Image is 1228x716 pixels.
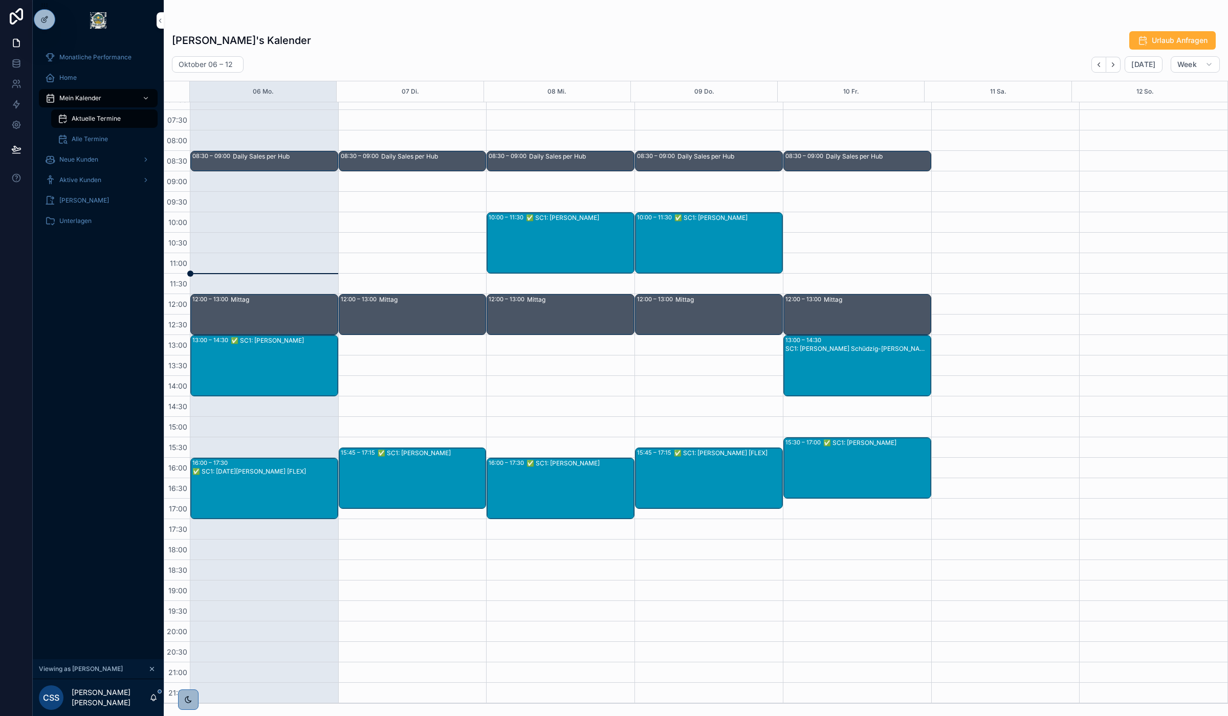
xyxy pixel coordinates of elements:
[166,300,190,308] span: 12:00
[1136,81,1154,102] button: 12 So.
[51,130,158,148] a: Alle Termine
[253,81,274,102] button: 06 Mo.
[59,74,77,82] span: Home
[59,176,101,184] span: Aktive Kunden
[843,81,859,102] button: 10 Fr.
[166,463,190,472] span: 16:00
[1125,56,1162,73] button: [DATE]
[527,296,633,304] div: Mittag
[166,504,190,513] span: 17:00
[341,295,379,303] div: 12:00 – 13:00
[164,156,190,165] span: 08:30
[784,151,931,171] div: 08:30 – 09:00Daily Sales per Hub
[39,665,123,673] span: Viewing as [PERSON_NAME]
[231,337,337,345] div: ✅ SC1: [PERSON_NAME]
[785,336,824,344] div: 13:00 – 14:30
[1129,31,1216,50] button: Urlaub Anfragen
[72,115,121,123] span: Aktuelle Termine
[164,177,190,186] span: 09:00
[487,151,634,171] div: 08:30 – 09:00Daily Sales per Hub
[990,81,1006,102] div: 11 Sa.
[489,295,527,303] div: 12:00 – 13:00
[72,687,149,708] p: [PERSON_NAME] [PERSON_NAME]
[529,152,633,161] div: Daily Sales per Hub
[59,155,98,164] span: Neue Kunden
[341,152,381,160] div: 08:30 – 09:00
[677,152,782,161] div: Daily Sales per Hub
[165,116,190,124] span: 07:30
[192,336,231,344] div: 13:00 – 14:30
[179,59,233,70] h2: Oktober 06 – 12
[637,295,675,303] div: 12:00 – 13:00
[166,443,190,452] span: 15:30
[824,296,930,304] div: Mittag
[166,668,190,677] span: 21:00
[166,422,190,431] span: 15:00
[191,458,338,519] div: 16:00 – 17:30✅ SC1: [DATE][PERSON_NAME] [FLEX]
[675,296,782,304] div: Mittag
[341,449,378,457] div: 15:45 – 17:15
[166,382,190,390] span: 14:00
[526,214,633,222] div: ✅ SC1: [PERSON_NAME]
[191,295,338,334] div: 12:00 – 13:00Mittag
[59,217,92,225] span: Unterlagen
[1171,56,1220,73] button: Week
[166,361,190,370] span: 13:30
[191,335,338,396] div: 13:00 – 14:30✅ SC1: [PERSON_NAME]
[674,214,782,222] div: ✅ SC1: [PERSON_NAME]
[402,81,419,102] button: 07 Di.
[635,213,782,273] div: 10:00 – 11:30✅ SC1: [PERSON_NAME]
[635,448,782,508] div: 15:45 – 17:15✅ SC1: [PERSON_NAME] [FLEX]
[166,218,190,227] span: 10:00
[1131,60,1155,69] span: [DATE]
[164,627,190,636] span: 20:00
[59,196,109,205] span: [PERSON_NAME]
[489,152,529,160] div: 08:30 – 09:00
[43,691,59,704] span: CSS
[164,197,190,206] span: 09:30
[166,545,190,554] span: 18:00
[231,296,337,304] div: Mittag
[635,151,782,171] div: 08:30 – 09:00Daily Sales per Hub
[381,152,486,161] div: Daily Sales per Hub
[166,566,190,574] span: 18:30
[51,109,158,128] a: Aktuelle Termine
[172,33,311,48] h1: [PERSON_NAME]'s Kalender
[192,459,230,467] div: 16:00 – 17:30
[59,94,101,102] span: Mein Kalender
[39,69,158,87] a: Home
[33,41,164,243] div: scrollable content
[39,191,158,210] a: [PERSON_NAME]
[39,89,158,107] a: Mein Kalender
[90,12,106,29] img: App logo
[823,439,930,447] div: ✅ SC1: [PERSON_NAME]
[637,152,677,160] div: 08:30 – 09:00
[191,151,338,171] div: 08:30 – 09:00Daily Sales per Hub
[784,295,931,334] div: 12:00 – 13:00Mittag
[674,449,782,457] div: ✅ SC1: [PERSON_NAME] [FLEX]
[785,438,823,446] div: 15:30 – 17:00
[166,525,190,533] span: 17:30
[39,171,158,189] a: Aktive Kunden
[547,81,566,102] button: 08 Mi.
[635,295,782,334] div: 12:00 – 13:00Mittag
[637,213,674,221] div: 10:00 – 11:30
[487,295,634,334] div: 12:00 – 13:00Mittag
[826,152,930,161] div: Daily Sales per Hub
[694,81,714,102] button: 09 Do.
[339,295,486,334] div: 12:00 – 13:00Mittag
[339,448,486,508] div: 15:45 – 17:15✅ SC1: [PERSON_NAME]
[166,238,190,247] span: 10:30
[379,296,486,304] div: Mittag
[167,279,190,288] span: 11:30
[378,449,486,457] div: ✅ SC1: [PERSON_NAME]
[637,449,674,457] div: 15:45 – 17:15
[527,459,633,467] div: ✅ SC1: [PERSON_NAME]
[487,213,634,273] div: 10:00 – 11:30✅ SC1: [PERSON_NAME]
[39,150,158,169] a: Neue Kunden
